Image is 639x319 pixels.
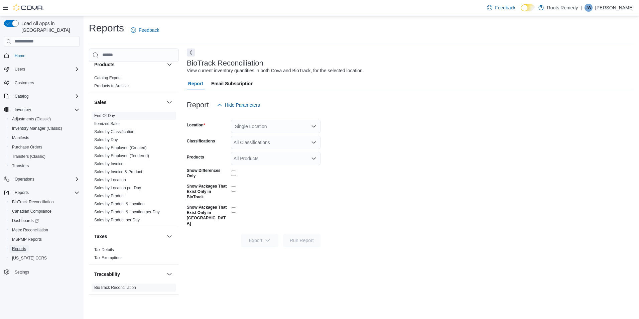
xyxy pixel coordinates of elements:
button: Export [241,234,278,247]
button: Catalog [12,92,31,100]
a: Transfers [9,162,31,170]
nav: Complex example [4,48,80,294]
a: Sales by Product per Day [94,218,140,222]
a: Transfers (Classic) [9,152,48,161]
span: Washington CCRS [9,254,80,262]
span: MSPMP Reports [12,237,42,242]
a: BioTrack Reconciliation [94,285,136,290]
button: Reports [1,188,82,197]
span: Email Subscription [211,77,254,90]
label: Classifications [187,138,215,144]
span: Sales by Location [94,177,126,183]
h3: Traceability [94,271,120,278]
button: Customers [1,78,82,88]
button: Reports [7,244,82,253]
button: Home [1,51,82,61]
a: Home [12,52,28,60]
span: Users [12,65,80,73]
span: Settings [15,270,29,275]
a: BioTrack Reconciliation [9,198,56,206]
button: Products [165,61,173,69]
span: Adjustments (Classic) [12,116,51,122]
button: Users [1,65,82,74]
span: Sales by Product per Day [94,217,140,223]
span: Transfers [12,163,29,169]
button: Inventory Manager (Classic) [7,124,82,133]
span: Report [188,77,203,90]
a: Dashboards [7,216,82,225]
label: Products [187,154,204,160]
span: Reports [12,246,26,251]
span: Reports [15,190,29,195]
span: Inventory [15,107,31,112]
button: Operations [1,175,82,184]
button: Operations [12,175,37,183]
img: Cova [13,4,43,11]
span: Metrc Reconciliation [12,227,48,233]
h3: BioTrack Reconciliation [187,59,263,67]
span: Feedback [495,4,515,11]
a: Catalog Export [94,76,121,80]
p: Roots Remedy [547,4,578,12]
span: Dashboards [9,217,80,225]
span: Settings [12,268,80,276]
a: Reports [9,245,29,253]
a: [US_STATE] CCRS [9,254,49,262]
a: Sales by Product [94,194,125,198]
a: Sales by Classification [94,129,134,134]
span: Sales by Invoice [94,161,123,167]
div: Sales [89,112,179,227]
button: MSPMP Reports [7,235,82,244]
span: Canadian Compliance [9,207,80,215]
span: Dashboards [12,218,39,223]
button: Next [187,48,195,57]
span: Hide Parameters [225,102,260,108]
span: Transfers [9,162,80,170]
h3: Taxes [94,233,107,240]
a: Tax Details [94,247,114,252]
span: Adjustments (Classic) [9,115,80,123]
button: Transfers (Classic) [7,152,82,161]
button: Settings [1,267,82,277]
button: BioTrack Reconciliation [7,197,82,207]
h1: Reports [89,21,124,35]
button: Hide Parameters [214,98,263,112]
a: Purchase Orders [9,143,45,151]
button: Catalog [1,92,82,101]
a: End Of Day [94,113,115,118]
button: Reports [12,189,31,197]
input: Dark Mode [521,4,535,11]
button: Canadian Compliance [7,207,82,216]
span: Operations [12,175,80,183]
span: Catalog [12,92,80,100]
span: Products to Archive [94,83,129,89]
span: Inventory Manager (Classic) [9,124,80,132]
a: Itemized Sales [94,121,121,126]
a: Sales by Product & Location per Day [94,210,160,214]
h3: Sales [94,99,107,106]
span: Sales by Product [94,193,125,199]
label: Location [187,122,205,128]
a: MSPMP Reports [9,235,44,243]
span: Inventory [12,106,80,114]
button: Transfers [7,161,82,171]
div: Products [89,74,179,93]
span: Run Report [290,237,314,244]
button: Open list of options [311,140,316,145]
button: Sales [165,98,173,106]
a: Tax Exemptions [94,255,123,260]
a: Sales by Employee (Created) [94,145,147,150]
div: View current inventory quantities in both Cova and BioTrack, for the selected location. [187,67,364,74]
label: Show Packages That Exist Only in BioTrack [187,184,228,200]
span: Sales by Product & Location [94,201,145,207]
span: Feedback [139,27,159,33]
span: Sales by Product & Location per Day [94,209,160,215]
h3: Products [94,61,115,68]
button: Traceability [165,270,173,278]
button: Manifests [7,133,82,142]
span: Customers [15,80,34,86]
button: Sales [94,99,164,106]
span: JW [586,4,591,12]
